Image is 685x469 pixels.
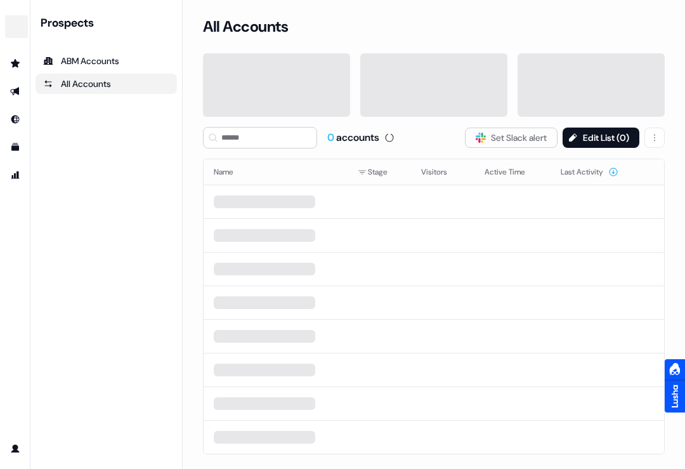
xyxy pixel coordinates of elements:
[485,161,540,183] button: Active Time
[563,128,639,148] button: Edit List (0)
[5,439,25,459] a: Go to profile
[204,159,348,185] th: Name
[465,128,558,148] button: Set Slack alert
[5,137,25,157] a: Go to templates
[43,55,169,67] div: ABM Accounts
[41,15,177,30] div: Prospects
[421,161,462,183] button: Visitors
[43,77,169,90] div: All Accounts
[327,131,336,144] span: 0
[5,109,25,129] a: Go to Inbound
[5,53,25,74] a: Go to prospects
[5,165,25,185] a: Go to attribution
[36,74,177,94] a: All accounts
[561,161,618,183] button: Last Activity
[36,51,177,71] a: ABM Accounts
[5,81,25,102] a: Go to outbound experience
[358,166,401,178] div: Stage
[327,131,379,145] div: accounts
[203,17,288,36] h3: All Accounts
